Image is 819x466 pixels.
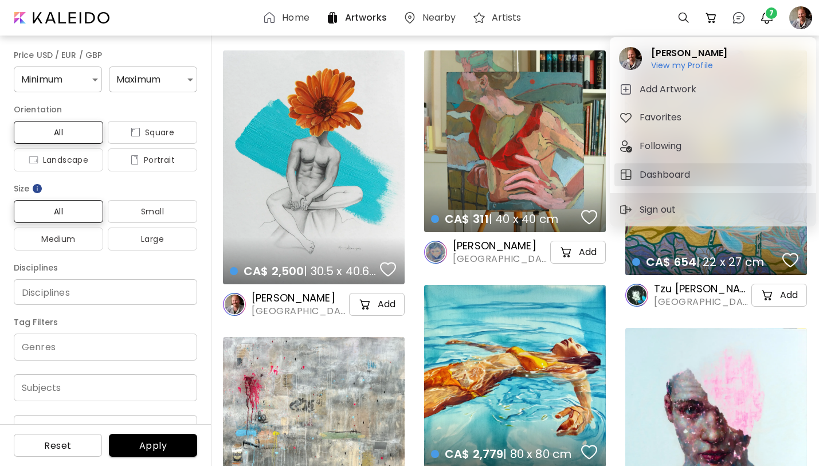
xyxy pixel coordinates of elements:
img: sign-out [619,203,633,217]
h5: Add Artwork [640,83,700,96]
button: tabFavorites [614,106,812,129]
button: sign-outSign out [614,198,684,221]
p: Sign out [640,203,679,217]
button: tabAdd Artwork [614,78,812,101]
h2: [PERSON_NAME] [651,46,727,60]
h5: Following [640,139,685,153]
h5: Favorites [640,111,685,124]
h6: View my Profile [651,60,727,71]
img: tab [619,139,633,153]
button: tabDashboard [614,163,812,186]
img: tab [619,111,633,124]
h5: Dashboard [640,168,693,182]
img: tab [619,168,633,182]
button: tabFollowing [614,135,812,158]
img: tab [619,83,633,96]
